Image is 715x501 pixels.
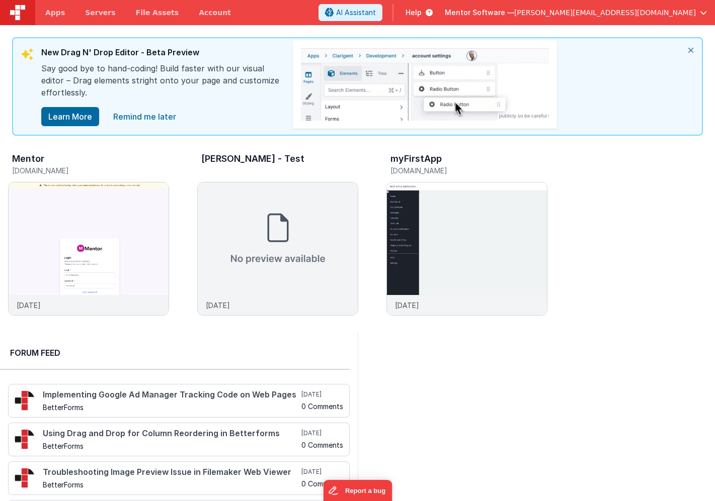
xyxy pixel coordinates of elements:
[43,481,299,488] h5: BetterForms
[12,154,44,164] h3: Mentor
[319,4,382,21] button: AI Assistant
[301,468,343,476] h5: [DATE]
[301,480,343,487] h5: 0 Comments
[15,468,35,488] img: 295_2.png
[107,107,182,127] a: close
[41,46,283,62] div: New Drag N' Drop Editor - Beta Preview
[43,468,299,477] h4: Troubleshooting Image Preview Issue in Filemaker Web Viewer
[15,429,35,449] img: 295_2.png
[45,8,65,18] span: Apps
[445,8,514,18] span: Mentor Software —
[323,480,392,501] iframe: Marker.io feedback button
[8,384,350,418] a: Implementing Google Ad Manager Tracking Code on Web Pages BetterForms [DATE] 0 Comments
[514,8,696,18] span: [PERSON_NAME][EMAIL_ADDRESS][DOMAIN_NAME]
[395,300,419,311] p: [DATE]
[680,38,702,62] i: close
[301,403,343,410] h5: 0 Comments
[301,441,343,449] h5: 0 Comments
[85,8,115,18] span: Servers
[12,167,169,174] h5: [DOMAIN_NAME]
[336,8,376,18] span: AI Assistant
[301,390,343,398] h5: [DATE]
[390,154,442,164] h3: myFirstApp
[15,390,35,411] img: 295_2.png
[201,154,304,164] h3: [PERSON_NAME] - Test
[43,390,299,399] h4: Implementing Google Ad Manager Tracking Code on Web Pages
[41,62,283,107] div: Say good bye to hand-coding! Build faster with our visual editor – Drag elements stright onto you...
[8,461,350,495] a: Troubleshooting Image Preview Issue in Filemaker Web Viewer BetterForms [DATE] 0 Comments
[206,300,230,311] p: [DATE]
[390,167,547,174] h5: [DOMAIN_NAME]
[406,8,422,18] span: Help
[43,404,299,411] h5: BetterForms
[41,107,99,126] button: Learn More
[8,423,350,456] a: Using Drag and Drop for Column Reordering in Betterforms BetterForms [DATE] 0 Comments
[10,347,340,359] h2: Forum Feed
[445,8,707,18] button: Mentor Software — [PERSON_NAME][EMAIL_ADDRESS][DOMAIN_NAME]
[43,442,299,450] h5: BetterForms
[136,8,179,18] span: File Assets
[301,429,343,437] h5: [DATE]
[43,429,299,438] h4: Using Drag and Drop for Column Reordering in Betterforms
